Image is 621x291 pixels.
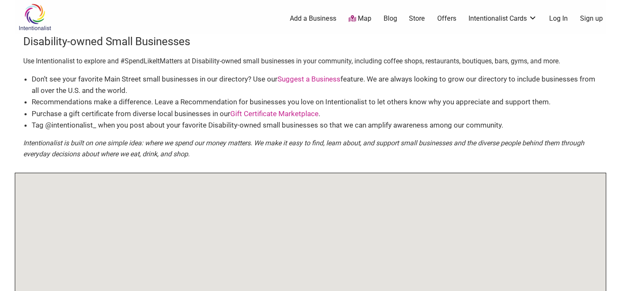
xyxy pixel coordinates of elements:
li: Tag @intentionalist_ when you post about your favorite Disability-owned small businesses so that ... [32,120,598,131]
a: Suggest a Business [278,75,340,83]
a: Map [349,14,371,24]
li: Don’t see your favorite Main Street small businesses in our directory? Use our feature. We are al... [32,73,598,96]
a: Blog [384,14,397,23]
p: Use Intentionalist to explore and #SpendLikeItMatters at Disability-owned small businesses in you... [23,56,598,67]
h3: Disability-owned Small Businesses [23,34,598,49]
a: Store [409,14,425,23]
a: Offers [437,14,456,23]
a: Intentionalist Cards [468,14,537,23]
li: Recommendations make a difference. Leave a Recommendation for businesses you love on Intentionali... [32,96,598,108]
a: Gift Certificate Marketplace [230,109,319,118]
a: Log In [549,14,568,23]
img: Intentionalist [15,3,55,31]
li: Purchase a gift certificate from diverse local businesses in our . [32,108,598,120]
a: Sign up [580,14,603,23]
a: Add a Business [290,14,336,23]
em: Intentionalist is built on one simple idea: where we spend our money matters. We make it easy to ... [23,139,584,158]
